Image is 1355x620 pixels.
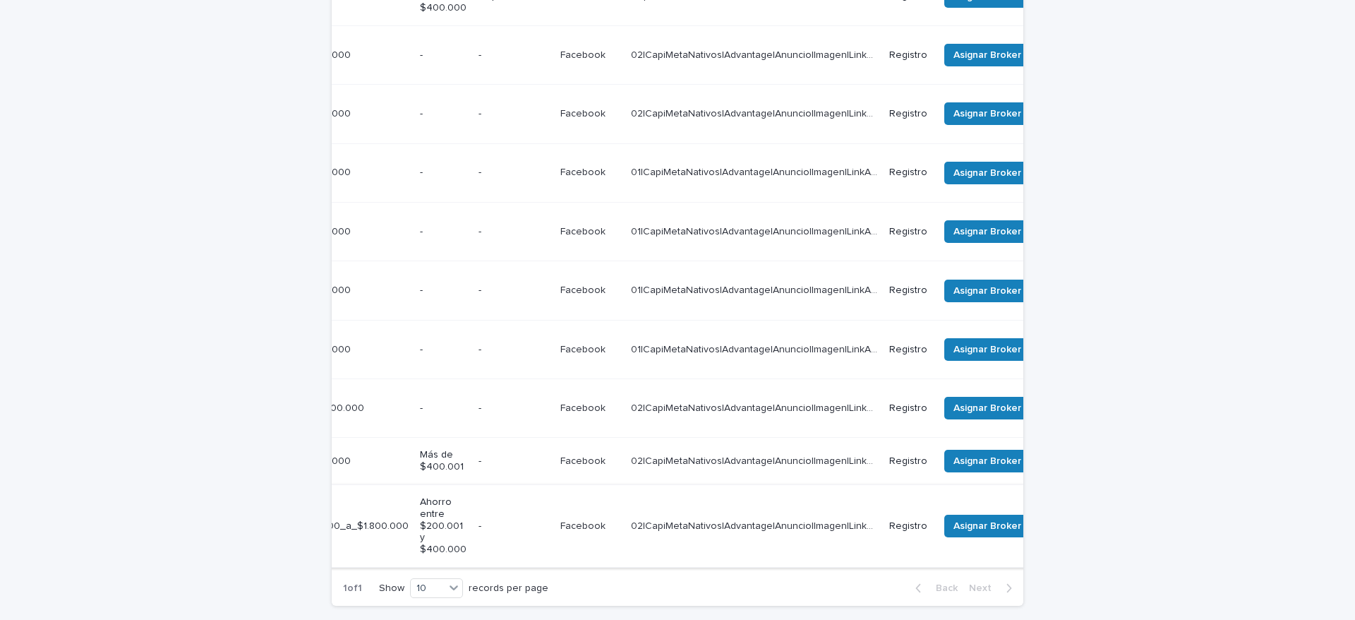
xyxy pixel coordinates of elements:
[478,344,549,356] p: -
[420,108,466,120] p: -
[560,341,608,356] p: Facebook
[889,344,927,356] p: Registro
[944,44,1030,66] button: Asignar Broker
[478,285,549,297] p: -
[944,162,1030,184] button: Asignar Broker
[631,105,881,120] p: 02|CapiMetaNativos|Advantage|Anuncio|Imagen|LinkAd|AON|Agosto|2025|Capitalizarme|UF|Nueva_Calif
[420,167,466,179] p: -
[258,49,409,61] p: más_de_$1.800.000
[258,403,409,415] p: menos_de_$1.400.000
[944,220,1030,243] button: Asignar Broker
[631,453,881,467] p: 02|CapiMetaNativos|Advantage|Anuncio|Imagen|LinkAd|AON|Agosto|2025|Capitalizarme|UF|Nueva_Calif
[258,226,409,238] p: más_de_$1.800.000
[631,400,881,415] p: 02|CapiMetaNativos|Advantage|Anuncio|Imagen|LinkAd|AON|Agosto|2025|Capitalizarme|UF|Nueva_Calif
[963,582,1023,595] button: Next
[478,455,549,467] p: -
[560,453,608,467] p: Facebook
[478,520,549,532] p: -
[411,581,445,596] div: 10
[953,519,1021,533] span: Asignar Broker
[631,518,881,532] p: 02|CapiMetaNativos|Advantage|Anuncio|Imagen|LinkAd|AON|Agosto|2025|Capitalizarme|UF|Nueva_Calif
[889,403,927,415] p: Registro
[631,47,881,61] p: 02|CapiMetaNativos|Advantage|Anuncio|Imagen|LinkAd|AON|Agosto|2025|Capitalizarme|UF|Nueva_Calif
[332,571,373,606] p: 1 of 1
[420,49,466,61] p: -
[258,520,409,532] p: entre_$1.400.000_a_$1.800.000
[478,49,549,61] p: -
[469,583,548,595] p: records per page
[631,282,881,297] p: 01|CapiMetaNativos|Advantage|Anuncio|Imagen|LinkAd|AON|Agosto|2025|SinPie|Nueva_Calif
[889,520,927,532] p: Registro
[420,403,466,415] p: -
[258,108,409,120] p: más_de_$1.800.000
[420,226,466,238] p: -
[904,582,963,595] button: Back
[631,164,881,179] p: 01|CapiMetaNativos|Advantage|Anuncio|Imagen|LinkAd|AON|Agosto|2025|SinPie|Nueva_Calif
[258,344,409,356] p: más_de_$1.800.000
[944,515,1030,537] button: Asignar Broker
[953,107,1021,121] span: Asignar Broker
[258,167,409,179] p: más_de_$1.800.000
[927,583,958,593] span: Back
[478,167,549,179] p: -
[631,223,881,238] p: 01|CapiMetaNativos|Advantage|Anuncio|Imagen|LinkAd|AON|Agosto|2025|SinPie|Nueva_Calif
[379,583,404,595] p: Show
[478,226,549,238] p: -
[944,338,1030,361] button: Asignar Broker
[889,49,927,61] p: Registro
[560,518,608,532] p: Facebook
[953,342,1021,357] span: Asignar Broker
[889,285,927,297] p: Registro
[944,397,1030,419] button: Asignar Broker
[889,108,927,120] p: Registro
[944,280,1030,302] button: Asignar Broker
[953,454,1021,468] span: Asignar Broker
[560,164,608,179] p: Facebook
[420,449,466,473] p: Más de $400.001
[953,48,1021,62] span: Asignar Broker
[953,284,1021,298] span: Asignar Broker
[560,47,608,61] p: Facebook
[889,167,927,179] p: Registro
[258,285,409,297] p: más_de_$1.800.000
[953,401,1021,415] span: Asignar Broker
[953,225,1021,239] span: Asignar Broker
[560,400,608,415] p: Facebook
[631,341,881,356] p: 01|CapiMetaNativos|Advantage|Anuncio|Imagen|LinkAd|AON|Agosto|2025|SinPie|Nueva_Calif
[478,108,549,120] p: -
[560,223,608,238] p: Facebook
[258,455,409,467] p: más_de_$1.800.000
[953,166,1021,180] span: Asignar Broker
[969,583,1000,593] span: Next
[420,496,466,556] p: Ahorro entre $200.001 y $400.000
[560,282,608,297] p: Facebook
[420,344,466,356] p: -
[889,455,927,467] p: Registro
[560,105,608,120] p: Facebook
[478,403,549,415] p: -
[889,226,927,238] p: Registro
[944,450,1030,472] button: Asignar Broker
[420,285,466,297] p: -
[944,102,1030,125] button: Asignar Broker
